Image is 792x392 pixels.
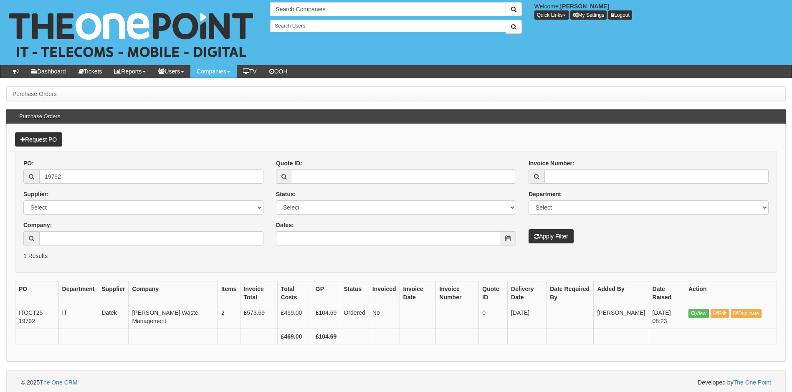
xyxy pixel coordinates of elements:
[40,379,77,386] a: The One CRM
[685,281,777,305] th: Action
[129,281,218,305] th: Company
[270,2,506,16] input: Search Companies
[711,309,729,318] a: Edit
[15,305,59,329] td: ITOCT25-19792
[731,309,762,318] a: Duplicate
[129,305,218,329] td: [PERSON_NAME] Waste Management
[698,378,771,387] span: Developed by
[277,281,312,305] th: Total Costs
[649,305,685,329] td: [DATE] 08:23
[594,281,649,305] th: Added By
[734,379,771,386] a: The One Point
[340,281,369,305] th: Status
[608,10,632,20] a: Logout
[15,109,64,124] h3: Purchase Orders
[277,305,312,329] td: £469.00
[649,281,685,305] th: Date Raised
[508,305,547,329] td: [DATE]
[21,379,78,386] span: © 2025
[15,132,62,147] a: Request PO
[190,65,237,78] a: Companies
[277,329,312,344] th: £469.00
[276,159,302,167] label: Quote ID:
[594,305,649,329] td: [PERSON_NAME]
[508,281,547,305] th: Delivery Date
[529,159,574,167] label: Invoice Number:
[270,20,506,32] input: Search Users
[547,281,594,305] th: Date Required By
[312,329,340,344] th: £104.69
[25,65,72,78] a: Dashboard
[312,305,340,329] td: £104.69
[218,305,240,329] td: 2
[15,281,59,305] th: PO
[276,190,296,198] label: Status:
[13,90,57,98] li: Purchase Orders
[23,190,49,198] label: Supplier:
[152,65,190,78] a: Users
[570,10,607,20] a: My Settings
[263,65,294,78] a: OOH
[23,221,52,229] label: Company:
[369,305,400,329] td: No
[58,305,98,329] td: IT
[534,10,569,20] button: Quick Links
[688,309,709,318] a: View
[240,281,277,305] th: Invoice Total
[436,281,479,305] th: Invoice Number
[58,281,98,305] th: Department
[23,252,769,260] p: 1 Results
[237,65,263,78] a: TV
[218,281,240,305] th: Items
[98,281,129,305] th: Supplier
[528,2,792,20] div: Welcome,
[276,221,294,229] label: Dates:
[529,229,574,243] button: Apply Filter
[529,190,561,198] label: Department
[560,3,609,10] b: [PERSON_NAME]
[479,281,508,305] th: Quote ID
[479,305,508,329] td: 0
[400,281,436,305] th: Invoice Date
[72,65,109,78] a: Tickets
[240,305,277,329] td: £573.69
[312,281,340,305] th: GP
[340,305,369,329] td: Ordered
[108,65,152,78] a: Reports
[369,281,400,305] th: Invoiced
[98,305,129,329] td: Datek
[23,159,34,167] label: PO:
